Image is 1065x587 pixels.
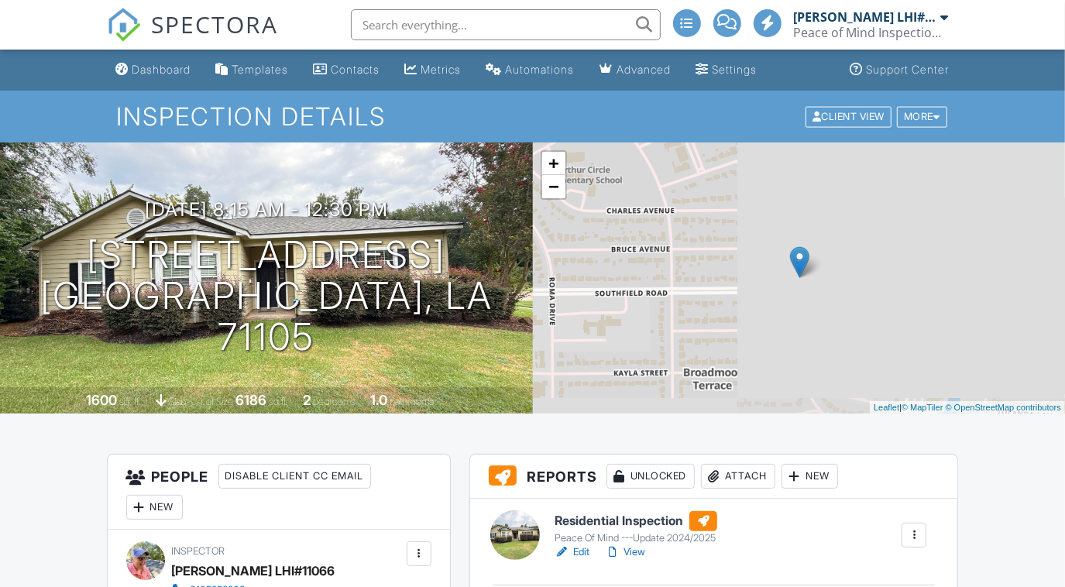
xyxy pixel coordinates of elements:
a: Contacts [307,56,386,84]
div: 2 [303,392,311,408]
div: Settings [713,63,758,76]
div: Advanced [617,63,672,76]
span: sq. ft. [119,396,141,407]
h1: [STREET_ADDRESS] [GEOGRAPHIC_DATA], LA 71105 [25,235,508,357]
a: Zoom in [542,152,565,175]
div: Support Center [867,63,950,76]
div: New [782,464,838,489]
div: 1.0 [370,392,387,408]
input: Search everything... [351,9,661,40]
div: Templates [232,63,289,76]
h6: Residential Inspection [555,511,717,531]
a: Client View [804,110,895,122]
a: Zoom out [542,175,565,198]
h3: People [108,455,450,530]
a: SPECTORA [107,21,279,53]
a: Templates [210,56,295,84]
a: © OpenStreetMap contributors [946,403,1061,412]
div: Metrics [421,63,462,76]
span: sq.ft. [269,396,288,407]
span: Lot Size [201,396,233,407]
span: bathrooms [390,396,434,407]
a: Residential Inspection Peace Of Mind ---Update 2024/2025 [555,511,717,545]
span: slab [169,396,186,407]
div: Client View [806,106,892,127]
span: SPECTORA [152,8,279,40]
div: 6186 [235,392,266,408]
a: Metrics [399,56,468,84]
a: Settings [690,56,764,84]
a: © MapTiler [902,403,943,412]
img: The Best Home Inspection Software - Spectora [107,8,141,42]
div: Contacts [332,63,380,76]
a: Leaflet [874,403,899,412]
h3: Reports [470,455,958,499]
div: New [126,495,183,520]
div: Automations [506,63,575,76]
a: Advanced [593,56,678,84]
h1: Inspection Details [116,103,948,130]
a: Support Center [844,56,956,84]
div: [PERSON_NAME] LHI#11066 [794,9,937,25]
div: Unlocked [606,464,695,489]
div: [PERSON_NAME] LHI#11066 [172,559,335,582]
div: More [897,106,947,127]
div: Peace of Mind Inspection Service, LLC [794,25,949,40]
a: View [605,544,645,560]
div: Disable Client CC Email [218,464,371,489]
span: bedrooms [313,396,356,407]
div: Dashboard [132,63,191,76]
div: 1600 [86,392,117,408]
h3: [DATE] 8:15 am - 12:30 pm [145,199,388,220]
span: Inspector [172,545,225,557]
div: Attach [701,464,775,489]
div: Peace Of Mind ---Update 2024/2025 [555,532,717,544]
div: | [870,401,1065,414]
a: Dashboard [110,56,198,84]
a: Edit [555,544,589,560]
a: Automations (Advanced) [480,56,581,84]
